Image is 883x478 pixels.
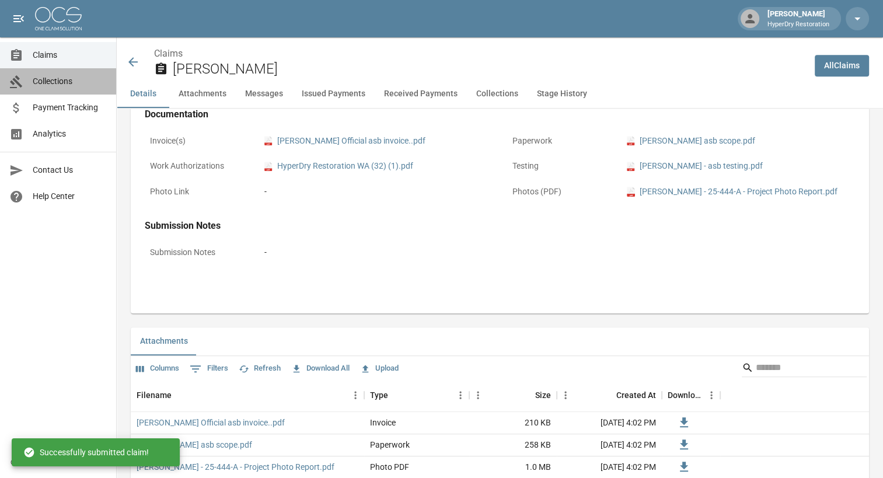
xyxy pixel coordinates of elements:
div: Created At [557,379,662,411]
h4: Submission Notes [145,220,855,232]
button: Details [117,80,169,108]
button: Menu [703,386,720,404]
p: Invoice(s) [145,130,250,152]
button: Issued Payments [292,80,375,108]
div: [DATE] 4:02 PM [557,412,662,434]
a: [PERSON_NAME] - 25-444-A - Project Photo Report.pdf [137,461,334,473]
a: Claims [154,48,183,59]
div: - [264,246,267,259]
p: HyperDry Restoration [767,20,829,30]
div: Download [662,379,720,411]
button: Menu [557,386,574,404]
a: pdf[PERSON_NAME] Official asb invoice..pdf [264,135,425,147]
button: Collections [467,80,528,108]
a: pdf[PERSON_NAME] - asb testing.pdf [627,160,763,172]
span: Contact Us [33,164,107,176]
button: Attachments [169,80,236,108]
div: 210 KB [469,412,557,434]
img: ocs-logo-white-transparent.png [35,7,82,30]
span: Claims [33,49,107,61]
button: Received Payments [375,80,467,108]
button: Menu [452,386,469,404]
button: open drawer [7,7,30,30]
a: [PERSON_NAME] asb scope.pdf [137,439,252,451]
span: Collections [33,75,107,88]
div: [DATE] 4:02 PM [557,434,662,456]
div: Paperwork [370,439,410,451]
button: Menu [347,386,364,404]
div: Filename [131,379,364,411]
div: Search [742,358,867,379]
div: - [264,186,267,198]
a: pdfHyperDry Restoration WA (32) (1).pdf [264,160,413,172]
div: Size [535,379,551,411]
button: Stage History [528,80,596,108]
span: Analytics [33,128,107,140]
p: Testing [507,155,612,177]
button: Upload [357,360,402,378]
div: Size [469,379,557,411]
button: Menu [469,386,487,404]
p: Photos (PDF) [507,180,612,203]
div: related-list tabs [131,327,869,355]
div: Created At [616,379,656,411]
span: Payment Tracking [33,102,107,114]
button: Attachments [131,327,197,355]
nav: breadcrumb [154,47,805,61]
div: anchor tabs [117,80,883,108]
p: Submission Notes [145,241,250,264]
div: Type [370,379,388,411]
div: Type [364,379,469,411]
div: Successfully submitted claim! [23,442,149,463]
button: Messages [236,80,292,108]
button: Select columns [133,360,182,378]
p: Photo Link [145,180,250,203]
span: Help Center [33,190,107,203]
div: 258 KB [469,434,557,456]
a: pdf[PERSON_NAME] asb scope.pdf [627,135,755,147]
div: [PERSON_NAME] [763,8,834,29]
a: pdf[PERSON_NAME] - 25-444-A - Project Photo Report.pdf [627,186,837,198]
button: Download All [288,360,352,378]
div: Download [668,379,703,411]
div: © 2025 One Claim Solution [11,456,106,468]
h2: [PERSON_NAME] [173,61,805,78]
p: Work Authorizations [145,155,250,177]
a: [PERSON_NAME] Official asb invoice..pdf [137,417,285,428]
button: Show filters [187,360,231,378]
h4: Documentation [145,109,855,120]
button: Refresh [236,360,284,378]
div: Invoice [370,417,396,428]
a: AllClaims [815,55,869,76]
div: Photo PDF [370,461,409,473]
p: Paperwork [507,130,612,152]
div: Filename [137,379,172,411]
